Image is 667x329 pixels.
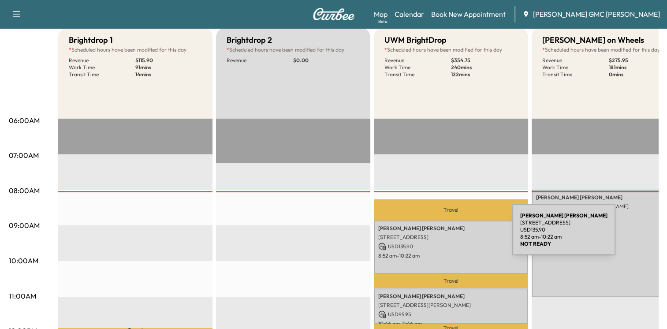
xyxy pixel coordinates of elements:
p: Transit Time [69,71,135,78]
b: NOT READY [520,240,551,247]
span: [PERSON_NAME] GMC [PERSON_NAME] [533,9,660,19]
p: Work Time [542,64,609,71]
p: Work Time [69,64,135,71]
p: 07:00AM [9,150,39,161]
p: Transit Time [384,71,451,78]
p: 06:00AM [9,115,40,126]
p: USD 95.95 [378,310,524,318]
p: [PERSON_NAME] [PERSON_NAME] [378,293,524,300]
a: Calendar [395,9,424,19]
p: [PERSON_NAME] [PERSON_NAME] [378,225,524,232]
p: 10:00AM [9,255,38,266]
p: Transit Time [542,71,609,78]
p: 09:00AM [9,220,40,231]
div: Beta [378,18,388,25]
p: [STREET_ADDRESS][PERSON_NAME] [378,302,524,309]
a: Book New Appointment [431,9,506,19]
h5: UWM BrightDrop [384,34,447,46]
p: 91 mins [135,64,202,71]
p: Scheduled hours have been modified for this day [384,46,518,53]
p: 08:00AM [9,185,40,196]
p: Scheduled hours have been modified for this day [227,46,360,53]
p: 122 mins [451,71,518,78]
p: 240 mins [451,64,518,71]
a: MapBeta [374,9,388,19]
p: Revenue [542,57,609,64]
h5: Brightdrop 1 [69,34,113,46]
p: $ 0.00 [293,57,360,64]
p: [STREET_ADDRESS] [520,219,607,226]
p: 8:52 am - 10:22 am [378,252,524,259]
p: $ 115.90 [135,57,202,64]
p: USD 135.90 [520,226,607,233]
p: 11:00AM [9,291,36,301]
h5: [PERSON_NAME] on Wheels [542,34,644,46]
p: Scheduled hours have been modified for this day [69,46,202,53]
p: Work Time [384,64,451,71]
h5: Brightdrop 2 [227,34,272,46]
p: Revenue [69,57,135,64]
p: USD 135.90 [378,243,524,250]
p: Travel [374,274,528,288]
p: 10:46 am - 11:46 am [378,320,524,327]
p: 14 mins [135,71,202,78]
p: Travel [374,199,528,221]
p: 8:52 am - 10:22 am [520,233,607,240]
img: Curbee Logo [313,8,355,20]
p: $ 354.75 [451,57,518,64]
b: [PERSON_NAME] [PERSON_NAME] [520,212,607,219]
p: [STREET_ADDRESS] [378,234,524,241]
p: Revenue [384,57,451,64]
p: Revenue [227,57,293,64]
